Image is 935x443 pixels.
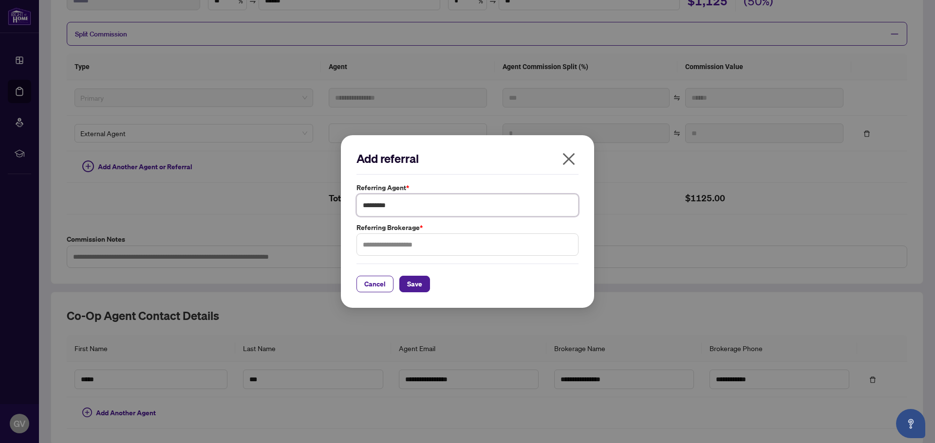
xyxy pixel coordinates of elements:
[356,151,579,166] h2: Add referral
[356,182,579,193] label: Referring Agent
[407,276,422,292] span: Save
[896,409,925,438] button: Open asap
[356,276,393,292] button: Cancel
[364,276,386,292] span: Cancel
[561,151,577,167] span: close
[356,222,579,233] label: Referring Brokerage
[399,276,430,292] button: Save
